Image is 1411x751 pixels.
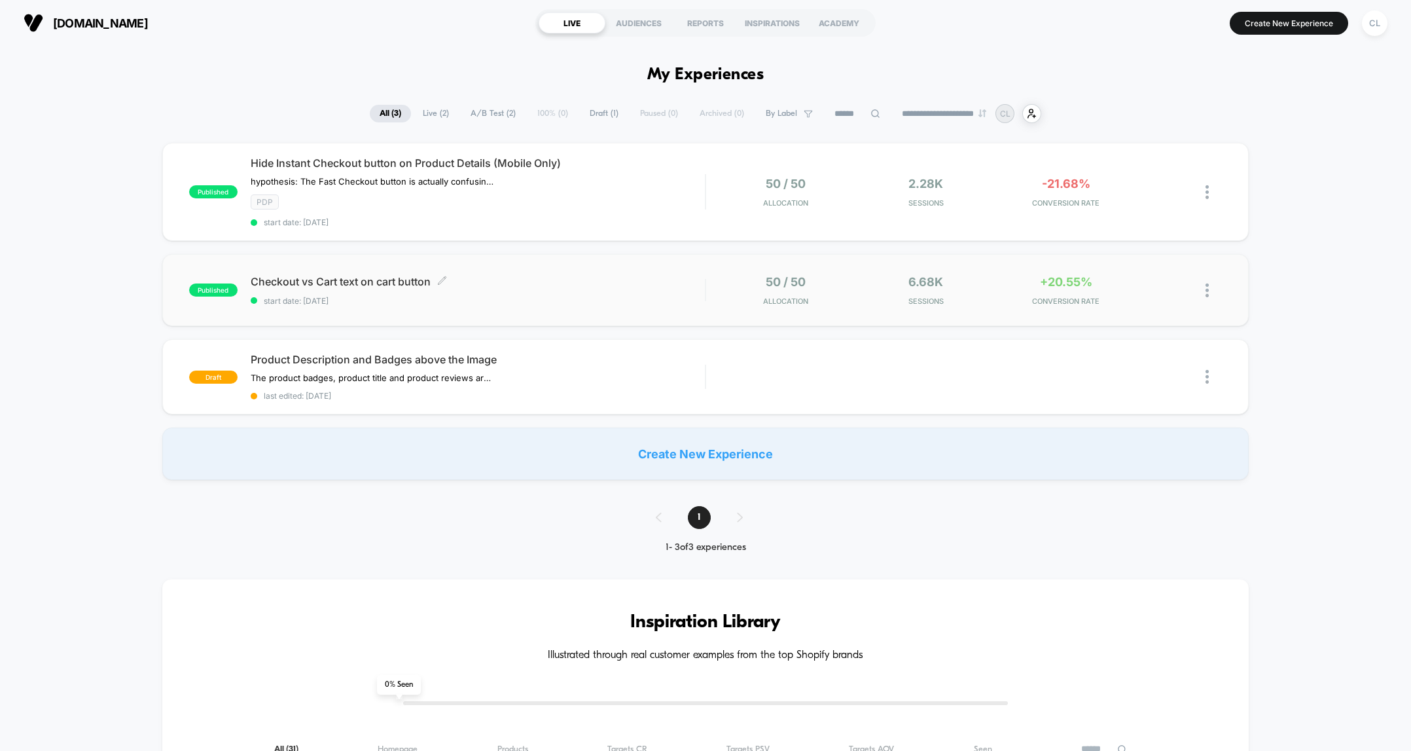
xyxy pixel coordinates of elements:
[24,13,43,33] img: Visually logo
[202,650,1209,662] h4: Illustrated through real customer examples from the top Shopify brands
[251,353,705,366] span: Product Description and Badges above the Image
[251,217,705,227] span: start date: [DATE]
[1206,370,1209,384] img: close
[461,105,526,122] span: A/B Test ( 2 )
[605,12,672,33] div: AUDIENCES
[1230,12,1348,35] button: Create New Experience
[189,371,238,384] span: draft
[533,381,563,395] div: Current time
[643,542,769,553] div: 1 - 3 of 3 experiences
[859,198,993,208] span: Sessions
[1358,10,1391,37] button: CL
[766,275,806,289] span: 50 / 50
[202,612,1209,633] h3: Inspiration Library
[251,373,493,383] span: The product badges, product title and product reviews are displayed above the product image
[1206,284,1209,297] img: close
[766,177,806,191] span: 50 / 50
[565,381,600,395] div: Duration
[251,296,705,306] span: start date: [DATE]
[1040,275,1092,289] span: +20.55%
[763,297,808,306] span: Allocation
[647,65,764,84] h1: My Experiences
[688,506,711,529] span: 1
[162,428,1249,480] div: Create New Experience
[251,176,493,187] span: hypothesis: The Fast Checkout button is actually confusing people and instead we want the Add To ...
[908,177,943,191] span: 2.28k
[370,105,411,122] span: All ( 3 )
[1206,185,1209,199] img: close
[189,284,238,297] span: published
[251,275,705,288] span: Checkout vs Cart text on cart button
[251,194,279,210] span: PDP
[20,12,152,33] button: [DOMAIN_NAME]
[1362,10,1387,36] div: CL
[739,12,806,33] div: INSPIRATIONS
[1000,109,1010,119] p: CL
[859,297,993,306] span: Sessions
[978,109,986,117] img: end
[53,16,148,30] span: [DOMAIN_NAME]
[251,156,705,170] span: Hide Instant Checkout button on Product Details (Mobile Only)
[413,105,459,122] span: Live ( 2 )
[377,675,421,695] span: 0 % Seen
[7,378,27,399] button: Play, NEW DEMO 2025-VEED.mp4
[999,297,1133,306] span: CONVERSION RATE
[766,109,797,119] span: By Label
[10,360,713,373] input: Seek
[626,382,665,395] input: Volume
[1042,177,1090,191] span: -21.68%
[251,391,705,401] span: last edited: [DATE]
[672,12,739,33] div: REPORTS
[344,187,376,219] button: Play, NEW DEMO 2025-VEED.mp4
[189,185,238,198] span: published
[999,198,1133,208] span: CONVERSION RATE
[763,198,808,208] span: Allocation
[580,105,628,122] span: Draft ( 1 )
[539,12,605,33] div: LIVE
[806,12,872,33] div: ACADEMY
[908,275,943,289] span: 6.68k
